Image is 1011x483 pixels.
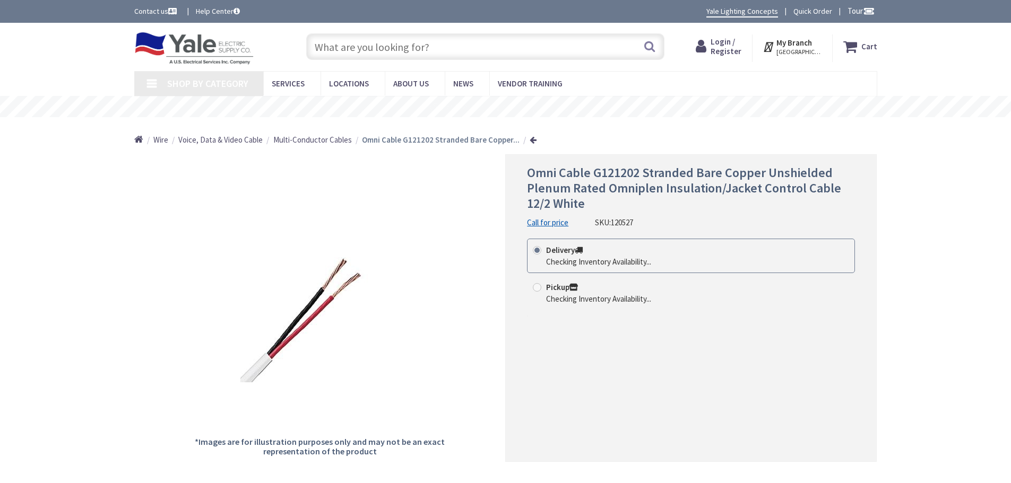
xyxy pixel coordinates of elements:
span: [GEOGRAPHIC_DATA], [GEOGRAPHIC_DATA] [776,48,822,56]
img: Omni Cable G121202 Stranded Bare Copper Unshielded Plenum Rated Omniplen Insulation/Jacket Contro... [240,223,400,382]
a: Cart [843,37,877,56]
div: Checking Inventory Availability... [546,293,651,304]
strong: My Branch [776,38,812,48]
div: SKU: [595,217,633,228]
span: Login / Register [711,37,741,56]
a: Multi-Conductor Cables [273,134,352,145]
strong: Cart [861,37,877,56]
h5: *Images are for illustration purposes only and may not be an exact representation of the product [194,437,446,456]
a: Yale Lighting Concepts [706,6,778,17]
a: Help Center [196,6,240,16]
span: 120527 [611,217,633,227]
div: Checking Inventory Availability... [546,256,651,267]
a: Contact us [134,6,179,16]
strong: Pickup [546,282,578,292]
strong: Delivery [546,245,583,255]
span: Wire [153,135,168,145]
span: Shop By Category [167,77,248,90]
span: Vendor Training [498,78,563,89]
span: Voice, Data & Video Cable [178,135,263,145]
span: Services [272,78,305,89]
span: Tour [848,6,875,16]
img: Yale Electric Supply Co. [134,32,254,65]
span: Multi-Conductor Cables [273,135,352,145]
span: Omni Cable G121202 Stranded Bare Copper Unshielded Plenum Rated Omniplen Insulation/Jacket Contro... [527,164,841,212]
div: My Branch [GEOGRAPHIC_DATA], [GEOGRAPHIC_DATA] [763,37,822,56]
a: Call for price [527,217,568,228]
input: What are you looking for? [306,33,664,60]
span: Locations [329,78,369,89]
a: Voice, Data & Video Cable [178,134,263,145]
span: About Us [393,78,429,89]
a: Quick Order [793,6,832,16]
a: Wire [153,134,168,145]
span: News [453,78,473,89]
a: Login / Register [696,37,741,56]
strong: Omni Cable G121202 Stranded Bare Copper... [362,135,520,145]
